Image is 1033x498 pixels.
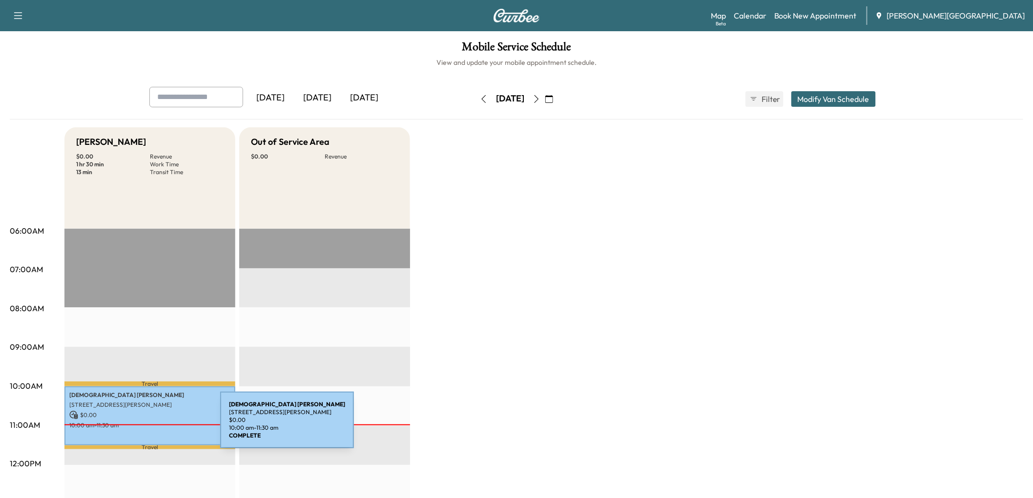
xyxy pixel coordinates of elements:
[734,10,766,21] a: Calendar
[774,10,857,21] a: Book New Appointment
[791,91,876,107] button: Modify Van Schedule
[325,153,398,160] p: Revenue
[10,58,1023,67] h6: View and update your mobile appointment schedule.
[10,263,43,275] p: 07:00AM
[229,424,345,432] p: 10:00 am - 11:30 am
[341,87,388,109] div: [DATE]
[69,401,230,409] p: [STREET_ADDRESS][PERSON_NAME]
[76,160,150,168] p: 1 hr 30 min
[64,381,235,386] p: Travel
[493,9,540,22] img: Curbee Logo
[76,168,150,176] p: 13 min
[76,153,150,160] p: $ 0.00
[10,41,1023,58] h1: Mobile Service Schedule
[150,160,224,168] p: Work Time
[745,91,784,107] button: Filter
[10,419,40,431] p: 11:00AM
[69,391,230,399] p: [DEMOGRAPHIC_DATA] [PERSON_NAME]
[294,87,341,109] div: [DATE]
[69,411,230,419] p: $ 0.00
[762,93,779,105] span: Filter
[229,400,345,408] b: [DEMOGRAPHIC_DATA] [PERSON_NAME]
[150,168,224,176] p: Transit Time
[251,153,325,160] p: $ 0.00
[496,93,524,105] div: [DATE]
[229,432,261,439] b: COMPLETE
[10,302,44,314] p: 08:00AM
[69,421,230,429] p: 10:00 am - 11:30 am
[10,458,41,469] p: 12:00PM
[64,445,235,449] p: Travel
[76,135,146,149] h5: [PERSON_NAME]
[150,153,224,160] p: Revenue
[10,225,44,237] p: 06:00AM
[716,20,726,27] div: Beta
[247,87,294,109] div: [DATE]
[251,135,330,149] h5: Out of Service Area
[229,408,345,416] p: [STREET_ADDRESS][PERSON_NAME]
[10,341,44,353] p: 09:00AM
[10,380,42,392] p: 10:00AM
[229,416,345,424] p: $ 0.00
[711,10,726,21] a: MapBeta
[887,10,1025,21] span: [PERSON_NAME][GEOGRAPHIC_DATA]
